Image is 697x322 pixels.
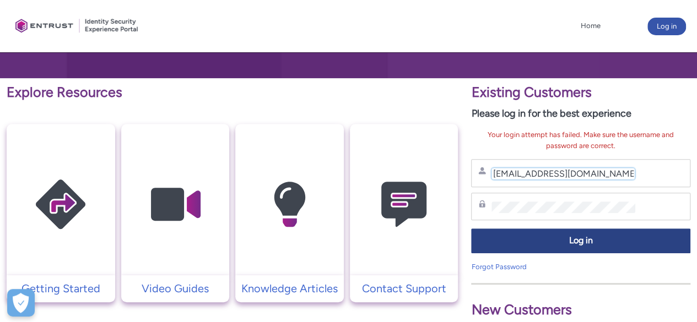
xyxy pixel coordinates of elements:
[471,129,690,151] div: Your login attempt has failed. Make sure the username and password are correct.
[471,82,690,103] p: Existing Customers
[647,18,686,35] button: Log in
[478,234,683,247] span: Log in
[471,299,690,320] p: New Customers
[121,280,230,297] a: Video Guides
[7,280,115,297] a: Getting Started
[471,106,690,121] p: Please log in for the best experience
[352,145,456,264] img: Contact Support
[8,145,113,264] img: Getting Started
[355,280,453,297] p: Contact Support
[491,168,635,179] input: Username
[471,228,690,253] button: Log in
[235,280,344,297] a: Knowledge Articles
[471,263,526,271] a: Forgot Password
[7,82,458,103] p: Explore Resources
[127,280,224,297] p: Video Guides
[350,280,458,297] a: Contact Support
[237,145,342,264] img: Knowledge Articles
[241,280,338,297] p: Knowledge Articles
[123,145,228,264] img: Video Guides
[7,289,35,316] button: Open Preferences
[7,289,35,316] div: Cookie Preferences
[12,280,110,297] p: Getting Started
[578,18,603,34] a: Home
